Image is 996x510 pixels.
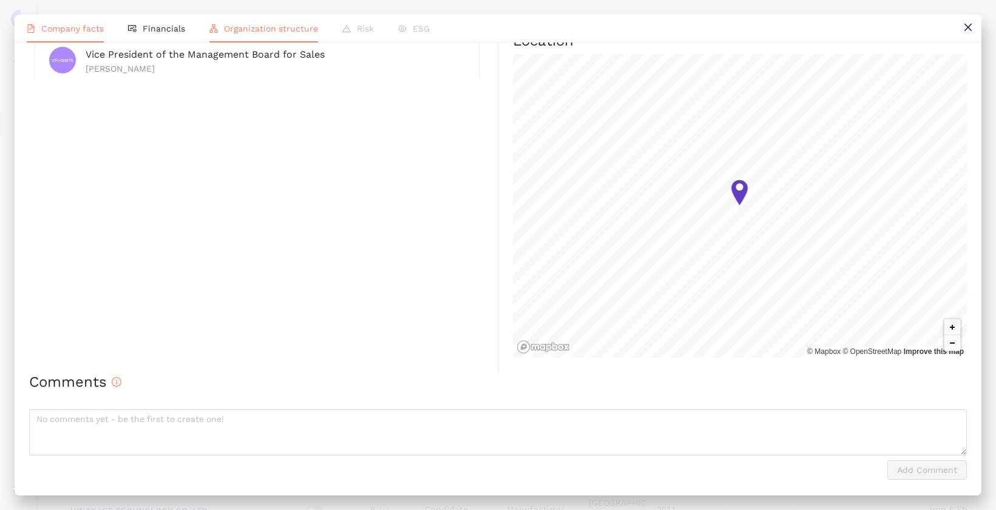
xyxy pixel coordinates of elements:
canvas: Map [513,54,967,358]
div: [PERSON_NAME] [86,62,464,75]
span: Vice President of the Management Board for Sales [86,49,325,60]
span: info-circle [112,377,121,387]
span: apartment [209,24,218,33]
button: close [954,15,981,42]
span: Company facts [41,24,104,33]
span: Organization structure [224,24,318,33]
span: VPotMBfS [52,55,74,66]
span: close [963,22,973,32]
span: warning [342,24,351,33]
span: eye [398,24,407,33]
a: Mapbox logo [517,340,570,354]
span: ESG [413,24,430,33]
span: Financials [143,24,185,33]
button: Add Comment [887,460,967,480]
button: Zoom out [944,335,960,351]
button: Zoom in [944,319,960,335]
span: Risk [357,24,374,33]
h2: Comments [29,372,967,393]
span: fund-view [128,24,137,33]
